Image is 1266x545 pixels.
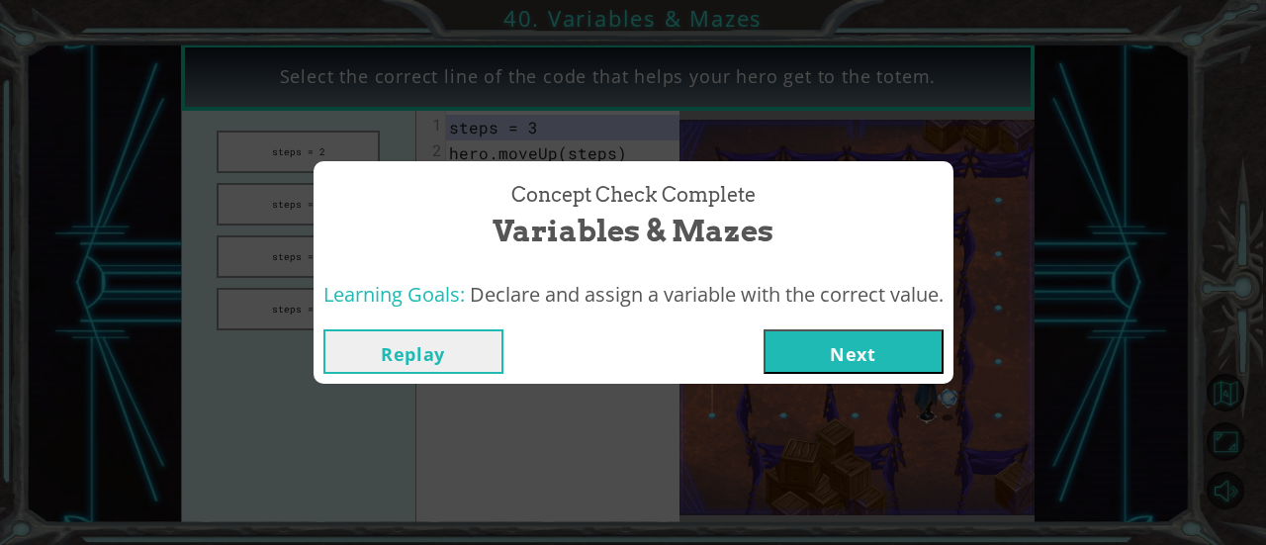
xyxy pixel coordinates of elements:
span: Learning Goals: [323,281,465,308]
button: Next [764,329,944,374]
button: Replay [323,329,503,374]
span: Concept Check Complete [511,181,756,210]
span: Variables & Mazes [493,210,773,252]
span: Declare and assign a variable with the correct value. [470,281,944,308]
